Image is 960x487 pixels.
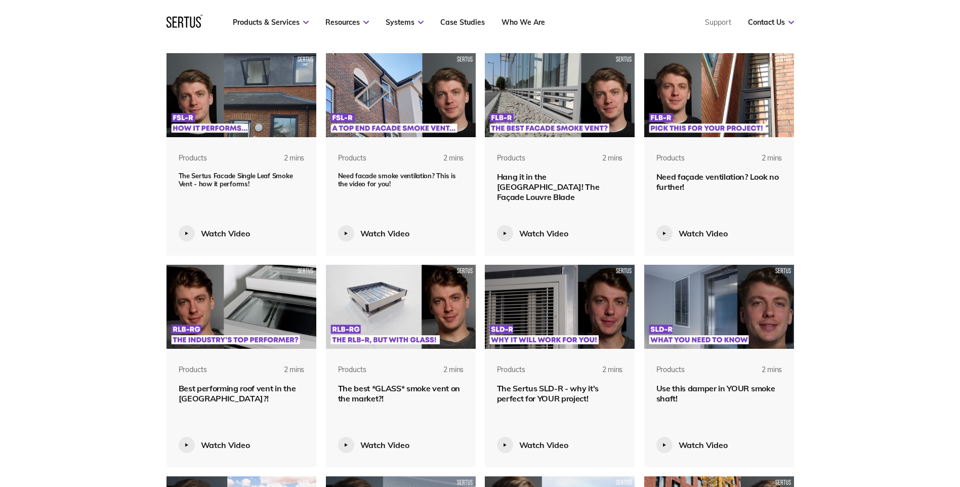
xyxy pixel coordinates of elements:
[679,440,728,450] div: Watch Video
[179,383,296,403] span: Best performing roof vent in the [GEOGRAPHIC_DATA]?!
[179,365,207,375] div: Products
[262,365,304,383] div: 2 mins
[502,18,545,27] a: Who We Are
[360,440,409,450] div: Watch Video
[497,172,600,202] span: Hang it in the [GEOGRAPHIC_DATA]! The Façade Louvre Blade
[233,18,309,27] a: Products & Services
[325,18,369,27] a: Resources
[201,440,250,450] div: Watch Video
[422,153,464,172] div: 2 mins
[179,153,207,164] div: Products
[705,18,731,27] a: Support
[519,228,568,238] div: Watch Video
[656,153,685,164] div: Products
[262,153,304,172] div: 2 mins
[580,365,622,383] div: 2 mins
[338,365,366,375] div: Products
[656,383,775,403] span: Use this damper in YOUR smoke shaft!
[497,153,525,164] div: Products
[338,383,460,403] span: The best *GLASS* smoke vent on the market?!
[497,365,525,375] div: Products
[656,365,685,375] div: Products
[778,370,960,487] iframe: Chat Widget
[740,153,782,172] div: 2 mins
[338,153,366,164] div: Products
[740,365,782,383] div: 2 mins
[679,228,728,238] div: Watch Video
[386,18,424,27] a: Systems
[748,18,794,27] a: Contact Us
[519,440,568,450] div: Watch Video
[179,172,293,188] span: The Sertus Facade Single Leaf Smoke Vent - how it performs!
[656,172,779,192] span: Need façade ventilation? Look no further!
[201,228,250,238] div: Watch Video
[497,383,599,403] span: The Sertus SLD-R - why it's perfect for YOUR project!
[360,228,409,238] div: Watch Video
[580,153,622,172] div: 2 mins
[440,18,485,27] a: Case Studies
[422,365,464,383] div: 2 mins
[338,172,456,188] span: Need facade smoke ventilation? This is the video for you!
